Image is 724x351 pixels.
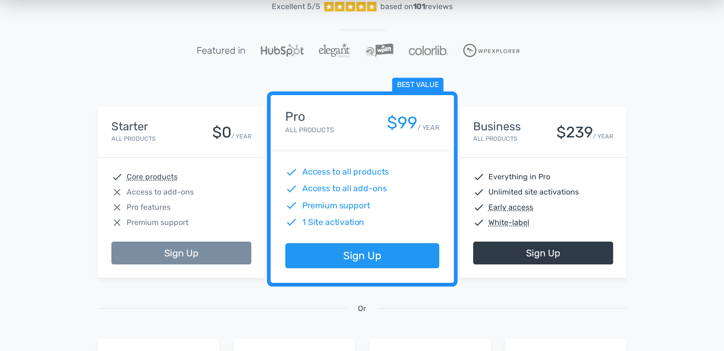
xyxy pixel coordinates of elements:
[413,2,425,11] strong: 101
[593,132,613,141] small: / YEAR
[473,120,521,133] h4: Business
[392,78,443,93] span: Best value
[111,135,156,142] small: All Products
[231,132,251,141] small: / YEAR
[488,217,529,228] abbr: White-label
[111,242,251,264] a: Sign Up
[111,202,123,213] span: close
[285,216,298,228] span: check
[285,183,298,195] span: check
[302,166,389,178] span: Access to all products
[556,124,593,141] div: $239
[473,171,485,183] span: check
[197,45,246,56] h5: Featured in
[272,1,320,12] span: Excellent 5/5
[111,186,123,198] span: close
[365,43,393,58] img: WPLift
[473,202,485,213] span: check
[212,124,231,141] div: $0
[358,303,366,314] span: Or
[488,171,550,183] span: Everything in Pro
[127,202,170,213] span: Pro features
[387,114,417,132] div: $99
[473,217,485,228] span: check
[111,120,156,133] h4: Starter
[111,217,123,228] span: close
[417,122,439,132] small: / YEAR
[302,183,387,195] span: Access to all add-ons
[127,186,194,198] span: Access to add-ons
[127,217,188,228] span: Premium support
[285,244,439,269] a: Sign Up
[302,216,364,228] span: 1 Site activation
[285,126,334,134] small: All Products
[285,199,298,212] span: check
[488,202,533,213] abbr: Early access
[409,46,448,55] img: Colorlib
[380,1,453,12] div: based on reviews
[473,135,517,142] small: All Products
[127,171,178,183] abbr: Core products
[261,44,304,57] img: Hubspot
[285,110,334,124] h4: Pro
[319,43,350,58] img: ElegantThemes
[111,171,123,183] span: check
[473,242,613,264] a: Sign Up
[473,186,485,198] span: check
[302,199,370,212] span: Premium support
[285,166,298,178] span: check
[488,186,579,198] span: Unlimited site activations
[463,44,520,57] img: WPExplorer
